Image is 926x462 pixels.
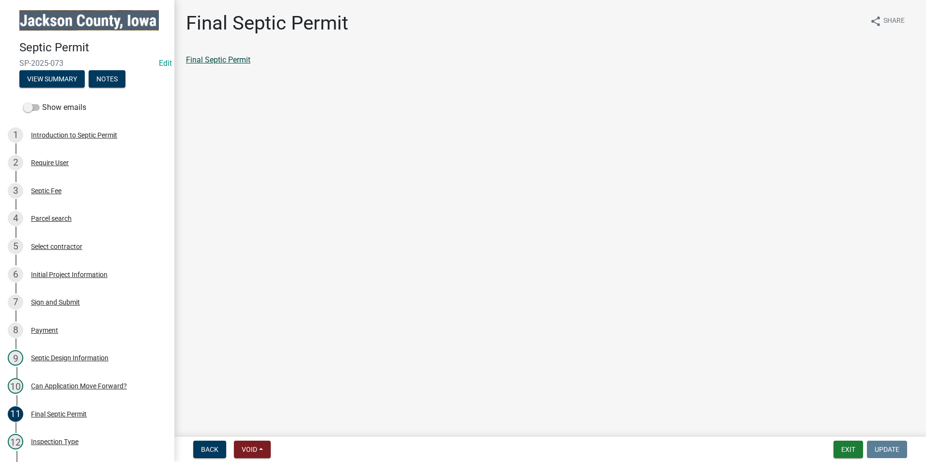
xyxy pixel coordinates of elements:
[8,267,23,282] div: 6
[19,10,159,31] img: Jackson County, Iowa
[89,70,125,88] button: Notes
[31,383,127,389] div: Can Application Move Forward?
[862,12,912,31] button: shareShare
[8,406,23,422] div: 11
[31,299,80,306] div: Sign and Submit
[8,323,23,338] div: 8
[159,59,172,68] a: Edit
[31,243,82,250] div: Select contractor
[201,446,218,453] span: Back
[31,327,58,334] div: Payment
[31,271,108,278] div: Initial Project Information
[31,215,72,222] div: Parcel search
[31,411,87,417] div: Final Septic Permit
[31,132,117,139] div: Introduction to Septic Permit
[870,15,881,27] i: share
[833,441,863,458] button: Exit
[19,59,155,68] span: SP-2025-073
[8,183,23,199] div: 3
[23,102,86,113] label: Show emails
[8,378,23,394] div: 10
[8,294,23,310] div: 7
[159,59,172,68] wm-modal-confirm: Edit Application Number
[186,55,250,64] a: Final Septic Permit
[31,187,62,194] div: Septic Fee
[31,159,69,166] div: Require User
[8,239,23,254] div: 5
[193,441,226,458] button: Back
[186,12,348,35] h1: Final Septic Permit
[8,211,23,226] div: 4
[8,434,23,449] div: 12
[19,41,167,55] h4: Septic Permit
[31,438,78,445] div: Inspection Type
[8,155,23,170] div: 2
[875,446,899,453] span: Update
[8,350,23,366] div: 9
[89,76,125,83] wm-modal-confirm: Notes
[8,127,23,143] div: 1
[242,446,257,453] span: Void
[867,441,907,458] button: Update
[19,70,85,88] button: View Summary
[19,76,85,83] wm-modal-confirm: Summary
[31,354,108,361] div: Septic Design Information
[883,15,905,27] span: Share
[234,441,271,458] button: Void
